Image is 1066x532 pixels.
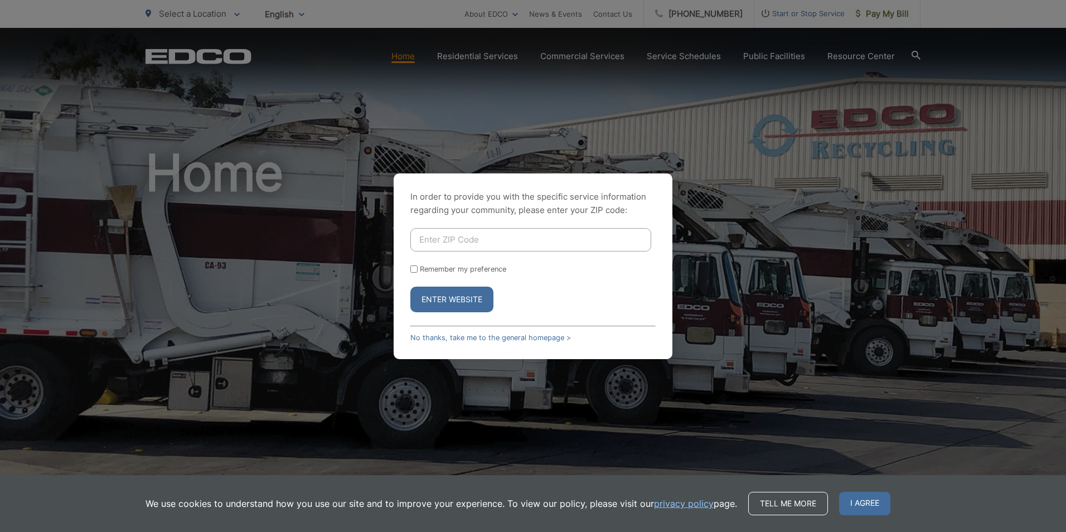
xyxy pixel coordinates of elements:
input: Enter ZIP Code [410,228,651,252]
a: No thanks, take me to the general homepage > [410,333,571,342]
p: We use cookies to understand how you use our site and to improve your experience. To view our pol... [146,497,737,510]
p: In order to provide you with the specific service information regarding your community, please en... [410,190,656,217]
a: Tell me more [748,492,828,515]
span: I agree [839,492,890,515]
label: Remember my preference [420,265,506,273]
button: Enter Website [410,287,493,312]
a: privacy policy [654,497,714,510]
